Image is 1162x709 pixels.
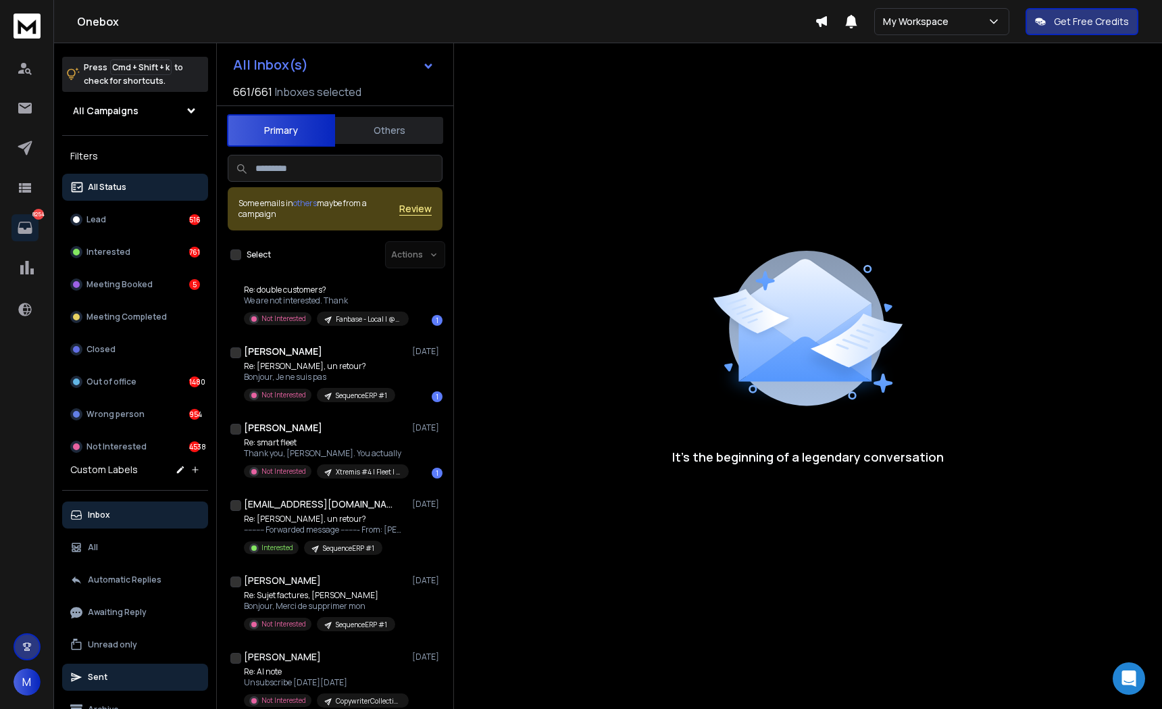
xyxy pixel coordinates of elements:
button: Others [335,116,443,145]
button: Out of office1480 [62,368,208,395]
p: All [88,542,98,553]
h1: [PERSON_NAME] [244,421,322,435]
button: Meeting Booked5 [62,271,208,298]
p: Closed [86,344,116,355]
p: Meeting Booked [86,279,153,290]
h1: All Inbox(s) [233,58,308,72]
button: All Inbox(s) [222,51,445,78]
p: Interested [261,543,293,553]
h1: Onebox [77,14,815,30]
button: M [14,668,41,695]
p: [DATE] [412,346,443,357]
p: All Status [88,182,126,193]
button: Closed [62,336,208,363]
div: 5 [189,279,200,290]
div: 954 [189,409,200,420]
p: Not Interested [261,695,306,706]
p: Re: [PERSON_NAME], un retour? [244,514,406,524]
p: We are not interested. Thank [244,295,406,306]
button: Review [399,202,432,216]
p: Re: smart fleet [244,437,406,448]
p: Wrong person [86,409,145,420]
button: Automatic Replies [62,566,208,593]
div: Open Intercom Messenger [1113,662,1145,695]
p: Not Interested [261,314,306,324]
p: It’s the beginning of a legendary conversation [672,447,944,466]
p: SequenceERP #1 [336,620,387,630]
p: Press to check for shortcuts. [84,61,183,88]
button: All [62,534,208,561]
h3: Custom Labels [70,463,138,476]
a: 8254 [11,214,39,241]
p: Re: AI note [244,666,406,677]
button: Lead516 [62,206,208,233]
label: Select [247,249,271,260]
p: Sent [88,672,107,683]
p: [DATE] [412,652,443,662]
button: Awaiting Reply [62,599,208,626]
p: Bonjour, Je ne suis pas [244,372,395,383]
button: Wrong person954 [62,401,208,428]
div: 1 [432,315,443,326]
p: Not Interested [261,390,306,400]
p: ---------- Forwarded message --------- From: [PERSON_NAME] [244,524,406,535]
h1: [PERSON_NAME] [244,574,321,587]
p: Automatic Replies [88,574,161,585]
p: Re: [PERSON_NAME], un retour? [244,361,395,372]
p: Out of office [86,376,136,387]
button: Meeting Completed [62,303,208,331]
button: Not Interested4538 [62,433,208,460]
p: Awaiting Reply [88,607,147,618]
p: CopywriterCollective #3 | AI offer | Europe [336,696,401,706]
p: Not Interested [261,466,306,476]
span: Cmd + Shift + k [110,59,172,75]
button: Interested761 [62,239,208,266]
span: 661 / 661 [233,84,272,100]
h1: [EMAIL_ADDRESS][DOMAIN_NAME] +3 [244,497,393,511]
div: 516 [189,214,200,225]
p: SequenceERP #1 [336,391,387,401]
div: 1 [432,468,443,479]
span: others [293,197,317,209]
p: Get Free Credits [1054,15,1129,28]
button: All Status [62,174,208,201]
button: Primary [227,114,335,147]
h1: [PERSON_NAME] [244,650,321,664]
p: Interested [86,247,130,258]
p: 8254 [33,209,44,220]
p: Not Interested [86,441,147,452]
button: All Campaigns [62,97,208,124]
p: My Workspace [883,15,954,28]
p: Thank you, [PERSON_NAME]. You actually [244,448,406,459]
img: logo [14,14,41,39]
p: [DATE] [412,422,443,433]
p: Unsubscribe [DATE][DATE] [244,677,406,688]
p: [DATE] [412,575,443,586]
p: Inbox [88,510,110,520]
div: 1 [432,391,443,402]
div: Some emails in maybe from a campaign [238,198,399,220]
div: 1480 [189,376,200,387]
p: Unread only [88,639,137,650]
p: Bonjour, Merci de supprimer mon [244,601,395,612]
button: Unread only [62,631,208,658]
p: Lead [86,214,106,225]
button: Sent [62,664,208,691]
p: SequenceERP #1 [323,543,374,554]
p: [DATE] [412,499,443,510]
p: Xtremis #4 | Fleet | America [336,467,401,477]
h1: [PERSON_NAME] [244,345,322,358]
p: Not Interested [261,619,306,629]
button: Get Free Credits [1026,8,1138,35]
h3: Inboxes selected [275,84,361,100]
h1: All Campaigns [73,104,138,118]
div: 761 [189,247,200,258]
button: Inbox [62,502,208,529]
p: Meeting Completed [86,312,167,322]
p: Re: Sujet factures, [PERSON_NAME] [244,590,395,601]
p: Fanbase - Local | @info [336,314,401,324]
div: 4538 [189,441,200,452]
